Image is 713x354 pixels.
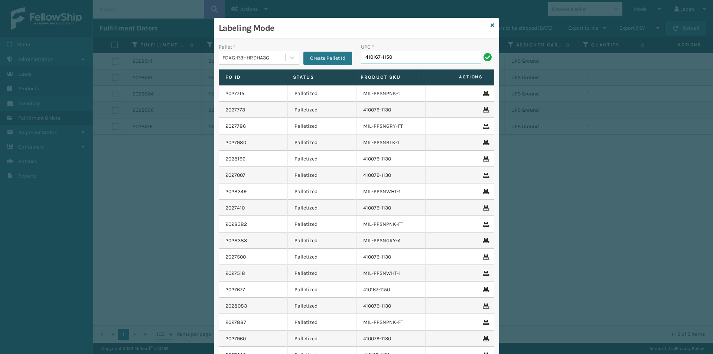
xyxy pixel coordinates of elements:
a: 2028382 [225,221,247,228]
i: Remove From Pallet [483,107,487,113]
i: Remove From Pallet [483,124,487,129]
td: Palletized [288,134,357,151]
td: MIL-PPSNGRY-A [356,233,426,249]
i: Remove From Pallet [483,205,487,211]
td: 410079-1130 [356,102,426,118]
button: Create Pallet Id [303,52,352,65]
span: Actions [424,71,487,83]
i: Remove From Pallet [483,336,487,341]
a: 2027773 [225,106,245,114]
a: 2027960 [225,335,246,342]
i: Remove From Pallet [483,320,487,325]
label: Fo Id [225,74,279,81]
i: Remove From Pallet [483,189,487,194]
a: 2027500 [225,253,246,261]
td: MIL-PPSNGRY-FT [356,118,426,134]
td: MIL-PPSNBLK-1 [356,134,426,151]
td: 410079-1130 [356,331,426,347]
a: 2027007 [225,172,245,179]
td: Palletized [288,265,357,282]
div: FDXG-R3HHRDHA3G [222,54,286,62]
td: MIL-PPSNPNK-1 [356,85,426,102]
td: Palletized [288,314,357,331]
i: Remove From Pallet [483,156,487,162]
a: 2028083 [225,302,247,310]
td: Palletized [288,151,357,167]
td: 410079-1130 [356,200,426,216]
td: Palletized [288,282,357,298]
td: Palletized [288,249,357,265]
i: Remove From Pallet [483,140,487,145]
i: Remove From Pallet [483,303,487,309]
a: 2028196 [225,155,245,163]
td: Palletized [288,102,357,118]
i: Remove From Pallet [483,287,487,292]
a: 2028349 [225,188,247,195]
td: Palletized [288,298,357,314]
a: 2027410 [225,204,245,212]
i: Remove From Pallet [483,254,487,260]
h3: Labeling Mode [219,23,488,34]
label: UPC [361,43,374,51]
td: Palletized [288,200,357,216]
label: Status [293,74,347,81]
i: Remove From Pallet [483,238,487,243]
label: Product SKU [361,74,414,81]
td: MIL-PPSNPNK-FT [356,216,426,233]
td: MIL-PPSNWHT-1 [356,184,426,200]
td: 410079-1130 [356,151,426,167]
td: 410079-1130 [356,298,426,314]
a: 2027715 [225,90,244,97]
td: 410079-1130 [356,249,426,265]
a: 2027677 [225,286,245,293]
i: Remove From Pallet [483,271,487,276]
td: Palletized [288,331,357,347]
a: 2027887 [225,319,246,326]
label: Pallet [219,43,235,51]
td: Palletized [288,184,357,200]
td: Palletized [288,216,357,233]
i: Remove From Pallet [483,222,487,227]
td: 410167-1150 [356,282,426,298]
td: Palletized [288,85,357,102]
a: 2028383 [225,237,247,244]
td: MIL-PPSNWHT-1 [356,265,426,282]
a: 2027980 [225,139,246,146]
td: 410079-1130 [356,167,426,184]
i: Remove From Pallet [483,91,487,96]
td: MIL-PPSNPNK-FT [356,314,426,331]
a: 2027786 [225,123,246,130]
td: Palletized [288,233,357,249]
a: 2027518 [225,270,245,277]
td: Palletized [288,167,357,184]
td: Palletized [288,118,357,134]
i: Remove From Pallet [483,173,487,178]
